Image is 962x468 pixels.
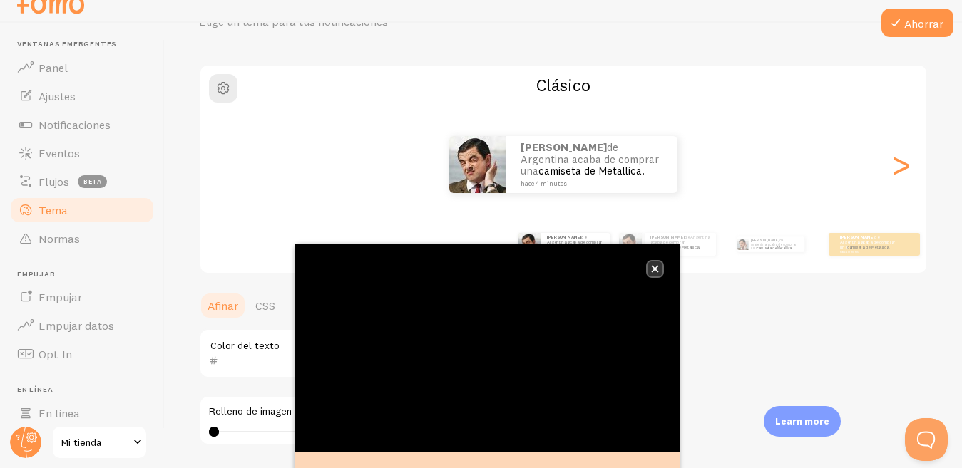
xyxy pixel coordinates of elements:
a: Eventos [9,139,155,167]
font: Notificaciones [39,118,111,132]
button: Ahorrar [881,9,953,37]
a: Opt-In [9,340,155,368]
font: de Argentina acaba de comprar una [547,234,603,249]
img: Fomo [518,233,541,256]
font: camiseta de Metallica. [847,244,890,250]
font: > [889,140,913,188]
font: camiseta de Metallica. [538,164,645,177]
font: Afinar [208,298,238,313]
font: Ahorrar [904,16,943,31]
font: [PERSON_NAME] [840,234,874,240]
font: Empujar [39,290,82,304]
a: CSS [247,291,284,320]
font: Opt-In [39,347,72,361]
font: [PERSON_NAME] [751,238,779,242]
font: Empujar [17,269,56,279]
a: Empujar datos [9,311,155,340]
font: Ajustes [39,89,76,103]
font: de Argentina acaba de comprar una [650,234,710,249]
font: En línea [17,385,53,394]
font: CSS [255,298,275,313]
font: camiseta de Metallica. [657,244,700,250]
font: Mi tienda [61,436,101,449]
img: Fomo [619,233,642,256]
font: Flujos [39,175,69,189]
a: Mi tienda [51,425,148,459]
font: [PERSON_NAME] [547,234,581,240]
div: Learn more [764,406,841,437]
a: Tema [9,196,155,224]
font: Tema [39,203,68,217]
img: Fomo [737,239,748,250]
font: Eventos [39,146,80,160]
a: En línea [9,399,155,427]
img: Fomo [449,136,506,193]
font: hace 4 minutos [840,250,859,253]
font: Normas [39,232,80,246]
font: [PERSON_NAME] [650,234,685,240]
font: Empujar datos [39,318,114,333]
a: Afinar [199,291,247,320]
font: En línea [39,406,80,420]
font: Ventanas emergentes [17,39,117,48]
font: Panel [39,61,68,75]
button: close, [648,261,662,276]
p: Learn more [775,415,829,428]
font: hace 4 minutos [521,180,567,187]
a: Empujar [9,283,155,311]
font: Clásico [536,74,590,95]
font: camiseta de Metallica. [757,246,792,250]
a: Notificaciones [9,110,155,139]
font: de Argentina acaba de comprar una [751,238,796,250]
font: de Argentina acaba de comprar una [840,234,896,249]
font: [PERSON_NAME] [521,140,607,154]
div: Siguiente diapositiva [892,113,909,216]
font: Relleno de imagen [209,405,292,417]
a: Flujos beta [9,167,155,196]
font: beta [83,177,102,185]
a: Panel [9,53,155,82]
iframe: Ayuda Scout Beacon - Abierto [905,418,948,461]
a: Normas [9,224,155,253]
font: de Argentina acaba de comprar una [521,140,659,177]
a: Ajustes [9,82,155,110]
